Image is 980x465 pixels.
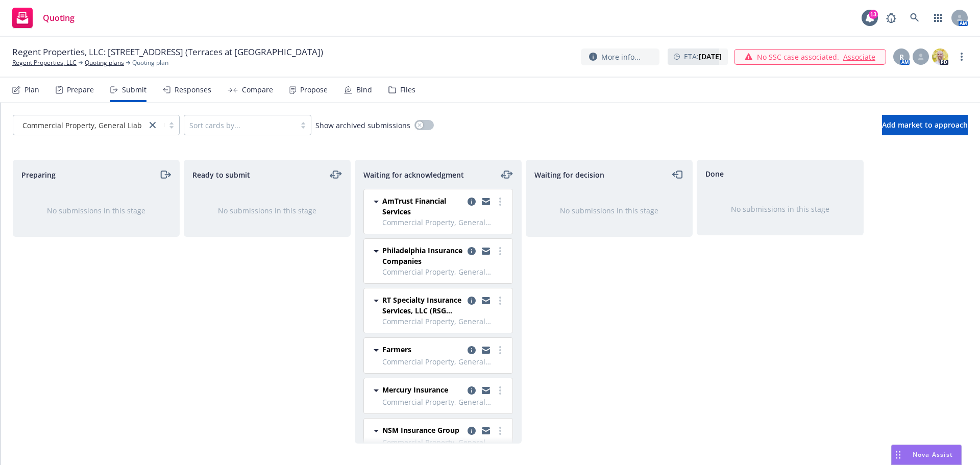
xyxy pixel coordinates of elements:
[891,445,962,465] button: Nova Assist
[22,120,154,131] span: Commercial Property, General Liability
[843,52,875,62] a: Associate
[382,266,506,277] span: Commercial Property, General Liability
[705,168,724,179] span: Done
[672,168,684,181] a: moveLeft
[8,4,79,32] a: Quoting
[201,205,334,216] div: No submissions in this stage
[601,52,641,62] span: More info...
[382,195,463,217] span: AmTrust Financial Services
[21,169,56,180] span: Preparing
[12,46,323,58] span: Regent Properties, LLC: [STREET_ADDRESS] (Terraces at [GEOGRAPHIC_DATA])
[30,205,163,216] div: No submissions in this stage
[132,58,168,67] span: Quoting plan
[24,86,39,94] div: Plan
[159,168,171,181] a: moveRight
[480,384,492,397] a: copy logging email
[480,344,492,356] a: copy logging email
[882,115,968,135] button: Add market to approach
[480,195,492,208] a: copy logging email
[494,425,506,437] a: more
[43,14,75,22] span: Quoting
[581,48,659,65] button: More info...
[465,384,478,397] a: copy logging email
[882,120,968,130] span: Add market to approach
[400,86,415,94] div: Files
[382,437,506,448] span: Commercial Property, General Liability
[465,344,478,356] a: copy logging email
[356,86,372,94] div: Bind
[480,245,492,257] a: copy logging email
[146,119,159,131] a: close
[382,245,463,266] span: Philadelphia Insurance Companies
[501,168,513,181] a: moveLeftRight
[757,52,839,62] span: No SSC case associated.
[300,86,328,94] div: Propose
[363,169,464,180] span: Waiting for acknowledgment
[382,316,506,327] span: Commercial Property, General Liability
[480,295,492,307] a: copy logging email
[382,384,448,395] span: Mercury Insurance
[494,384,506,397] a: more
[85,58,124,67] a: Quoting plans
[913,450,953,459] span: Nova Assist
[904,8,925,28] a: Search
[382,295,463,316] span: RT Specialty Insurance Services, LLC (RSG Specialty, LLC)
[192,169,250,180] span: Ready to submit
[18,120,141,131] span: Commercial Property, General Liability
[67,86,94,94] div: Prepare
[699,52,722,61] strong: [DATE]
[869,10,878,19] div: 13
[899,52,904,62] span: R
[12,58,77,67] a: Regent Properties, LLC
[465,425,478,437] a: copy logging email
[928,8,948,28] a: Switch app
[382,356,506,367] span: Commercial Property, General Liability
[494,195,506,208] a: more
[465,295,478,307] a: copy logging email
[494,344,506,356] a: more
[382,425,459,435] span: NSM Insurance Group
[534,169,604,180] span: Waiting for decision
[465,245,478,257] a: copy logging email
[382,397,506,407] span: Commercial Property, General Liability
[315,120,410,131] span: Show archived submissions
[175,86,211,94] div: Responses
[382,344,411,355] span: Farmers
[543,205,676,216] div: No submissions in this stage
[684,51,722,62] span: ETA :
[494,245,506,257] a: more
[382,217,506,228] span: Commercial Property, General Liability
[932,48,948,65] img: photo
[494,295,506,307] a: more
[242,86,273,94] div: Compare
[892,445,904,464] div: Drag to move
[881,8,901,28] a: Report a Bug
[955,51,968,63] a: more
[480,425,492,437] a: copy logging email
[330,168,342,181] a: moveLeftRight
[714,204,847,214] div: No submissions in this stage
[465,195,478,208] a: copy logging email
[122,86,146,94] div: Submit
